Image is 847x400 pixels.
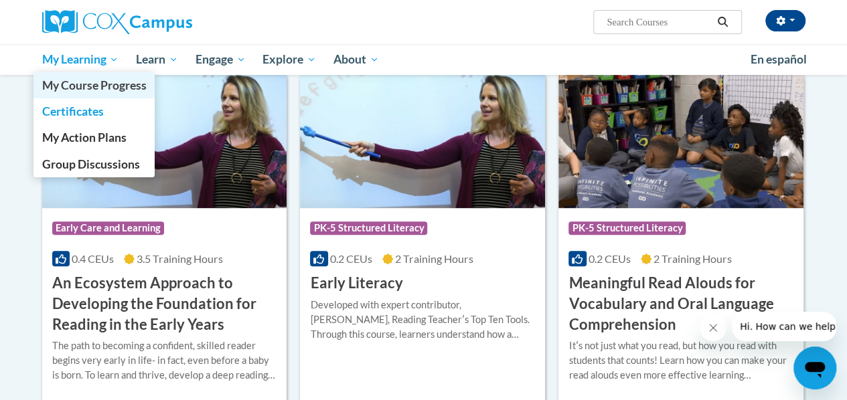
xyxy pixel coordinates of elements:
div: The path to becoming a confident, skilled reader begins very early in life- in fact, even before ... [52,338,277,383]
span: Engage [196,52,246,68]
span: 2 Training Hours [653,252,732,265]
span: My Action Plans [42,130,126,144]
a: Group Discussions [33,151,155,177]
span: En español [751,52,807,66]
button: Search [712,14,733,30]
span: Certificates [42,104,103,118]
span: 0.2 CEUs [589,252,631,265]
a: My Course Progress [33,72,155,98]
img: Course Logo [300,72,545,208]
input: Search Courses [605,14,712,30]
h3: Meaningful Read Alouds for Vocabulary and Oral Language Comprehension [568,273,793,334]
iframe: Message from company [732,312,836,341]
img: Course Logo [42,72,287,208]
span: PK-5 Structured Literacy [310,221,427,235]
a: En español [742,45,816,74]
span: 2 Training Hours [395,252,473,265]
a: Learn [127,44,187,75]
span: 0.4 CEUs [72,252,114,265]
span: Early Care and Learning [52,221,164,235]
a: My Action Plans [33,124,155,151]
span: Explore [262,52,316,68]
span: Group Discussions [42,157,139,171]
a: About [325,44,388,75]
a: Engage [187,44,254,75]
iframe: Button to launch messaging window [793,346,836,389]
span: Learn [136,52,178,68]
h3: An Ecosystem Approach to Developing the Foundation for Reading in the Early Years [52,273,277,334]
div: Itʹs not just what you read, but how you read with students that counts! Learn how you can make y... [568,338,793,383]
span: 3.5 Training Hours [137,252,223,265]
span: My Course Progress [42,78,146,92]
img: Cox Campus [42,10,192,34]
button: Account Settings [765,10,805,31]
span: Hi. How can we help? [8,9,108,20]
img: Course Logo [558,72,803,208]
span: About [333,52,379,68]
a: My Learning [33,44,128,75]
a: Cox Campus [42,10,283,34]
span: PK-5 Structured Literacy [568,221,686,235]
div: Main menu [32,44,816,75]
h3: Early Literacy [310,273,402,294]
span: 0.2 CEUs [330,252,372,265]
a: Certificates [33,98,155,124]
span: My Learning [42,52,119,68]
iframe: Close message [700,314,726,341]
a: Explore [254,44,325,75]
div: Developed with expert contributor, [PERSON_NAME], Reading Teacherʹs Top Ten Tools. Through this c... [310,298,535,342]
